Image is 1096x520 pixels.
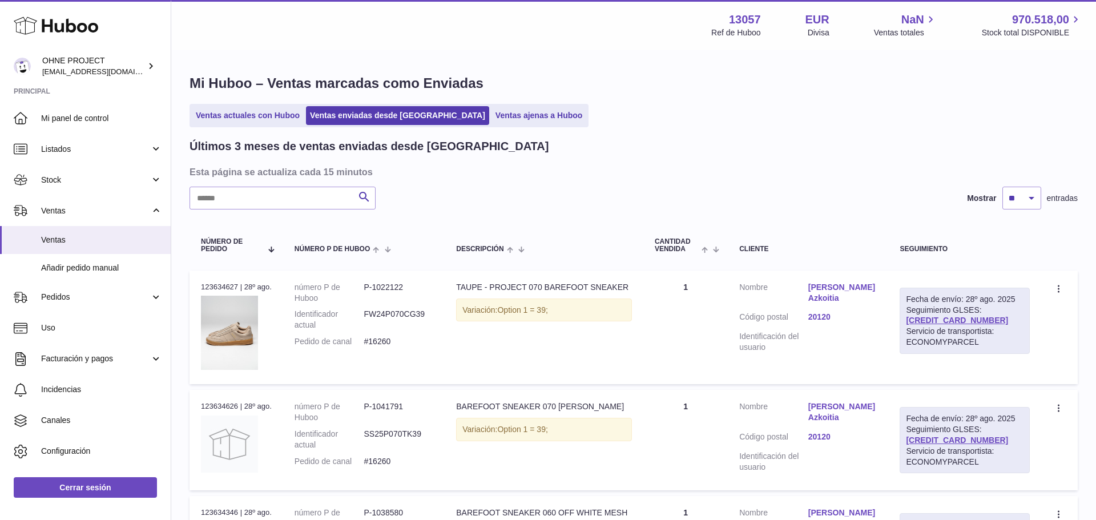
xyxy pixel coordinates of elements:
span: Listados [41,144,150,155]
dd: FW24P070CG39 [364,309,434,330]
dt: Identificador actual [295,309,364,330]
div: Variación: [456,299,632,322]
span: Incidencias [41,384,162,395]
a: [CREDIT_CARD_NUMBER] [906,316,1008,325]
dd: #16260 [364,336,434,347]
label: Mostrar [967,193,996,204]
a: Ventas enviadas desde [GEOGRAPHIC_DATA] [306,106,489,125]
span: número P de Huboo [295,245,370,253]
div: OHNE PROJECT [42,55,145,77]
dd: P-1041791 [364,401,434,423]
a: [PERSON_NAME] Azkoitia [808,401,877,423]
div: Cliente [739,245,877,253]
div: TAUPE - PROJECT 070 BAREFOOT SNEAKER [456,282,632,293]
a: [CREDIT_CARD_NUMBER] [906,436,1008,445]
dt: Identificación del usuario [739,331,808,353]
img: internalAdmin-13057@internal.huboo.com [14,58,31,75]
h1: Mi Huboo – Ventas marcadas como Enviadas [190,74,1078,92]
div: Seguimiento [900,245,1030,253]
span: Stock [41,175,150,186]
dt: Identificación del usuario [739,451,808,473]
dd: SS25P070TK39 [364,429,434,450]
td: 1 [643,271,728,384]
span: Cantidad vendida [655,238,699,253]
span: Número de pedido [201,238,261,253]
dt: Código postal [739,312,808,325]
div: Ref de Huboo [711,27,760,38]
span: Uso [41,323,162,333]
strong: 13057 [729,12,761,27]
div: 123634346 | 28º ago. [201,507,272,518]
td: 1 [643,390,728,490]
span: Mi panel de control [41,113,162,124]
div: 123634626 | 28º ago. [201,401,272,412]
span: Facturación y pagos [41,353,150,364]
dt: Nombre [739,282,808,307]
div: Fecha de envío: 28º ago. 2025 [906,413,1024,424]
dt: número P de Huboo [295,401,364,423]
a: Ventas ajenas a Huboo [491,106,587,125]
span: Ventas totales [874,27,937,38]
div: Seguimiento GLSES: [900,288,1030,354]
span: Descripción [456,245,503,253]
a: [PERSON_NAME] [808,507,877,518]
dt: Identificador actual [295,429,364,450]
div: Servicio de transportista: ECONOMYPARCEL [906,326,1024,348]
dd: P-1022122 [364,282,434,304]
dt: Pedido de canal [295,336,364,347]
a: Ventas actuales con Huboo [192,106,304,125]
a: 20120 [808,312,877,323]
span: Pedidos [41,292,150,303]
span: entradas [1047,193,1078,204]
span: Stock total DISPONIBLE [982,27,1082,38]
div: BAREFOOT SNEAKER 070 [PERSON_NAME] [456,401,632,412]
dd: #16260 [364,456,434,467]
strong: EUR [805,12,829,27]
dt: Pedido de canal [295,456,364,467]
a: 970.518,00 Stock total DISPONIBLE [982,12,1082,38]
span: Ventas [41,205,150,216]
a: NaN Ventas totales [874,12,937,38]
span: 970.518,00 [1012,12,1069,27]
a: 20120 [808,432,877,442]
dt: Nombre [739,401,808,426]
a: [PERSON_NAME] Azkoitia [808,282,877,304]
span: Añadir pedido manual [41,263,162,273]
span: Configuración [41,446,162,457]
dt: Código postal [739,432,808,445]
h3: Esta página se actualiza cada 15 minutos [190,166,1075,178]
span: [EMAIL_ADDRESS][DOMAIN_NAME] [42,67,168,76]
div: BAREFOOT SNEAKER 060 OFF WHITE MESH [456,507,632,518]
a: Cerrar sesión [14,477,157,498]
span: Option 1 = 39; [497,425,547,434]
span: Option 1 = 39; [497,305,547,315]
div: 123634627 | 28º ago. [201,282,272,292]
div: Divisa [808,27,829,38]
img: TAUPE_WEB.jpg [201,296,258,370]
span: Ventas [41,235,162,245]
div: Fecha de envío: 28º ago. 2025 [906,294,1024,305]
div: Seguimiento GLSES: [900,407,1030,473]
dt: número P de Huboo [295,282,364,304]
img: no-photo.jpg [201,416,258,473]
div: Servicio de transportista: ECONOMYPARCEL [906,446,1024,467]
div: Variación: [456,418,632,441]
span: NaN [901,12,924,27]
h2: Últimos 3 meses de ventas enviadas desde [GEOGRAPHIC_DATA] [190,139,549,154]
span: Canales [41,415,162,426]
